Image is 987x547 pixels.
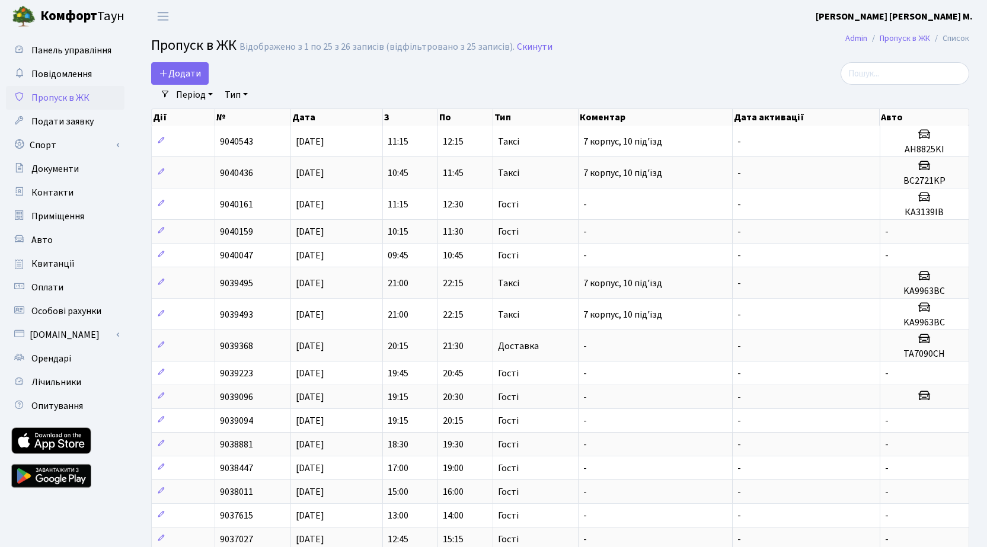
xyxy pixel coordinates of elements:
span: Таксі [498,168,519,178]
span: - [885,485,889,498]
span: Гості [498,369,519,378]
span: 11:15 [388,198,408,211]
span: 10:45 [388,167,408,180]
span: - [737,167,741,180]
th: З [383,109,438,126]
img: logo.png [12,5,36,28]
span: Таксі [498,137,519,146]
th: Дії [152,109,215,126]
span: 12:45 [388,533,408,546]
span: Особові рахунки [31,305,101,318]
span: 9040436 [220,167,253,180]
span: 11:15 [388,135,408,148]
span: 9040161 [220,198,253,211]
b: [PERSON_NAME] [PERSON_NAME] М. [816,10,973,23]
span: - [737,225,741,238]
span: 9039223 [220,367,253,380]
span: Гості [498,535,519,544]
a: Пропуск в ЖК [6,86,124,110]
span: Гості [498,392,519,402]
a: Панель управління [6,39,124,62]
a: Admin [845,32,867,44]
span: 11:45 [443,167,464,180]
span: 15:00 [388,485,408,498]
span: 9039096 [220,391,253,404]
span: - [737,414,741,427]
h5: KA9963BC [885,317,964,328]
span: 9037615 [220,509,253,522]
b: Комфорт [40,7,97,25]
li: Список [930,32,969,45]
span: 20:15 [388,340,408,353]
span: 7 корпус, 10 під'їзд [583,277,662,290]
span: - [885,367,889,380]
span: [DATE] [296,340,324,353]
span: - [885,225,889,238]
a: Додати [151,62,209,85]
button: Переключити навігацію [148,7,178,26]
a: [DOMAIN_NAME] [6,323,124,347]
span: - [583,462,587,475]
span: - [737,277,741,290]
span: - [583,438,587,451]
span: - [885,438,889,451]
span: 22:15 [443,308,464,321]
span: - [737,198,741,211]
a: Опитування [6,394,124,418]
span: 7 корпус, 10 під'їзд [583,167,662,180]
span: Пропуск в ЖК [151,35,237,56]
a: Документи [6,157,124,181]
span: [DATE] [296,135,324,148]
span: Приміщення [31,210,84,223]
span: [DATE] [296,225,324,238]
span: [DATE] [296,462,324,475]
nav: breadcrumb [828,26,987,51]
span: Гості [498,487,519,497]
span: 21:30 [443,340,464,353]
span: [DATE] [296,308,324,321]
th: Коментар [579,109,733,126]
span: - [737,308,741,321]
span: [DATE] [296,167,324,180]
span: 22:15 [443,277,464,290]
span: - [583,414,587,427]
span: 12:15 [443,135,464,148]
span: Лічильники [31,376,81,389]
span: [DATE] [296,414,324,427]
a: Спорт [6,133,124,157]
span: - [885,249,889,262]
span: 9039094 [220,414,253,427]
span: Документи [31,162,79,175]
a: Подати заявку [6,110,124,133]
span: [DATE] [296,367,324,380]
span: Таксі [498,310,519,319]
h5: KA9963BC [885,286,964,297]
span: [DATE] [296,533,324,546]
span: - [583,533,587,546]
span: 9040047 [220,249,253,262]
span: Доставка [498,341,539,351]
span: - [583,391,587,404]
span: - [583,367,587,380]
a: Лічильники [6,370,124,394]
span: 9038447 [220,462,253,475]
span: 9039493 [220,308,253,321]
span: 9039368 [220,340,253,353]
span: 9038011 [220,485,253,498]
span: Гості [498,463,519,473]
a: Оплати [6,276,124,299]
span: 20:30 [443,391,464,404]
span: 21:00 [388,308,408,321]
span: 9040159 [220,225,253,238]
span: 9037027 [220,533,253,546]
span: Повідомлення [31,68,92,81]
span: Таксі [498,279,519,288]
span: Оплати [31,281,63,294]
a: Період [171,85,218,105]
th: Дата активації [733,109,880,126]
input: Пошук... [841,62,969,85]
span: - [885,533,889,546]
span: Панель управління [31,44,111,57]
span: [DATE] [296,509,324,522]
span: 13:00 [388,509,408,522]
